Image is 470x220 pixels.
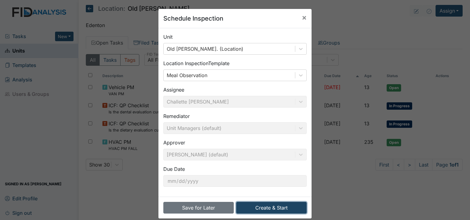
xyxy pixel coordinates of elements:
h5: Schedule Inspection [163,14,223,23]
span: × [302,13,307,22]
button: Create & Start [236,202,307,214]
div: Meal Observation [167,72,207,79]
button: Close [297,9,312,26]
label: Approver [163,139,185,146]
label: Unit [163,33,173,41]
label: Due Date [163,165,185,173]
button: Save for Later [163,202,234,214]
label: Location Inspection Template [163,60,229,67]
label: Assignee [163,86,184,93]
label: Remediator [163,112,190,120]
div: Old [PERSON_NAME]. (Location) [167,45,243,53]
